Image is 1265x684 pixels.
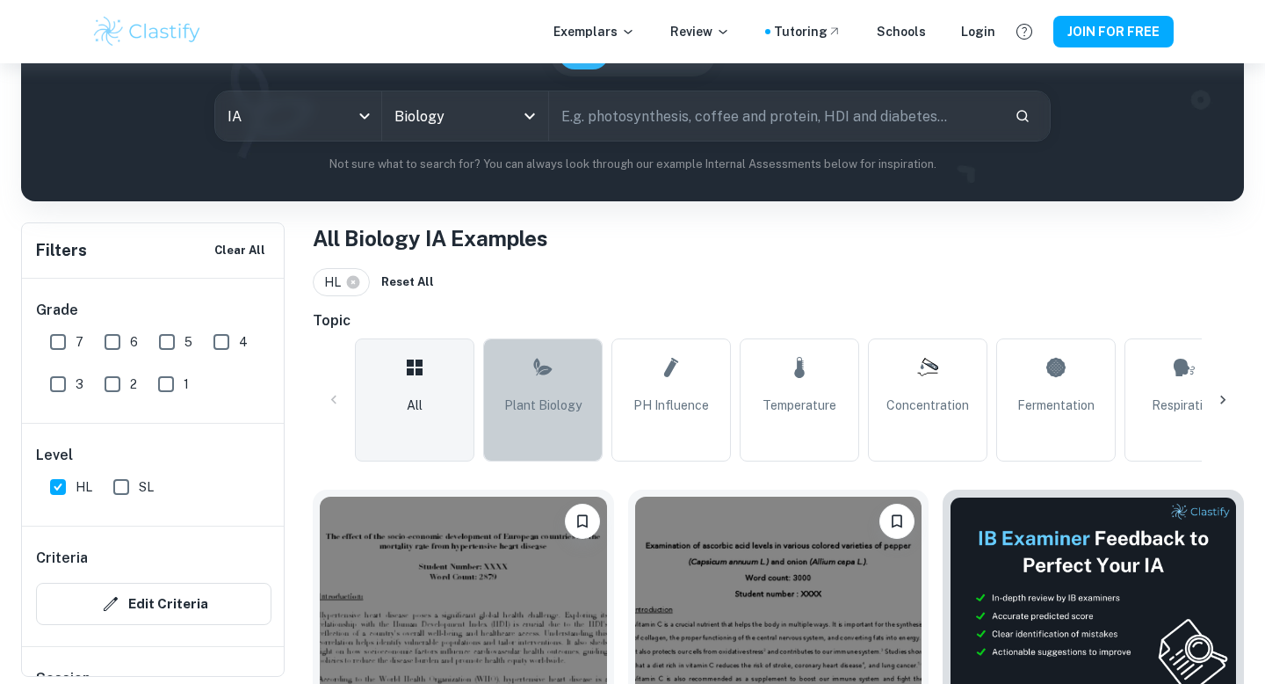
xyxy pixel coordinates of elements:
[130,332,138,352] span: 6
[961,22,995,41] a: Login
[879,504,914,539] button: Please log in to bookmark exemplars
[130,375,137,394] span: 2
[210,237,270,264] button: Clear All
[76,332,83,352] span: 7
[407,396,423,415] span: All
[565,504,600,539] button: Please log in to bookmark exemplars
[313,268,370,296] div: HL
[76,477,92,497] span: HL
[763,396,836,415] span: Temperature
[239,332,248,352] span: 4
[517,104,542,128] button: Open
[877,22,926,41] a: Schools
[36,445,271,466] h6: Level
[36,238,87,263] h6: Filters
[553,22,635,41] p: Exemplars
[1008,101,1037,131] button: Search
[36,548,88,569] h6: Criteria
[139,477,154,497] span: SL
[633,396,709,415] span: pH Influence
[184,332,192,352] span: 5
[1053,16,1174,47] button: JOIN FOR FREE
[184,375,189,394] span: 1
[36,583,271,625] button: Edit Criteria
[774,22,842,41] a: Tutoring
[324,273,349,292] span: HL
[549,91,1001,141] input: E.g. photosynthesis, coffee and protein, HDI and diabetes...
[36,300,271,321] h6: Grade
[1017,396,1095,415] span: Fermentation
[504,396,582,415] span: Plant Biology
[91,14,203,49] img: Clastify logo
[886,396,969,415] span: Concentration
[377,269,438,295] button: Reset All
[670,22,730,41] p: Review
[313,222,1244,254] h1: All Biology IA Examples
[215,91,381,141] div: IA
[1152,396,1217,415] span: Respiration
[1009,17,1039,47] button: Help and Feedback
[35,156,1230,173] p: Not sure what to search for? You can always look through our example Internal Assessments below f...
[313,310,1244,331] h6: Topic
[76,375,83,394] span: 3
